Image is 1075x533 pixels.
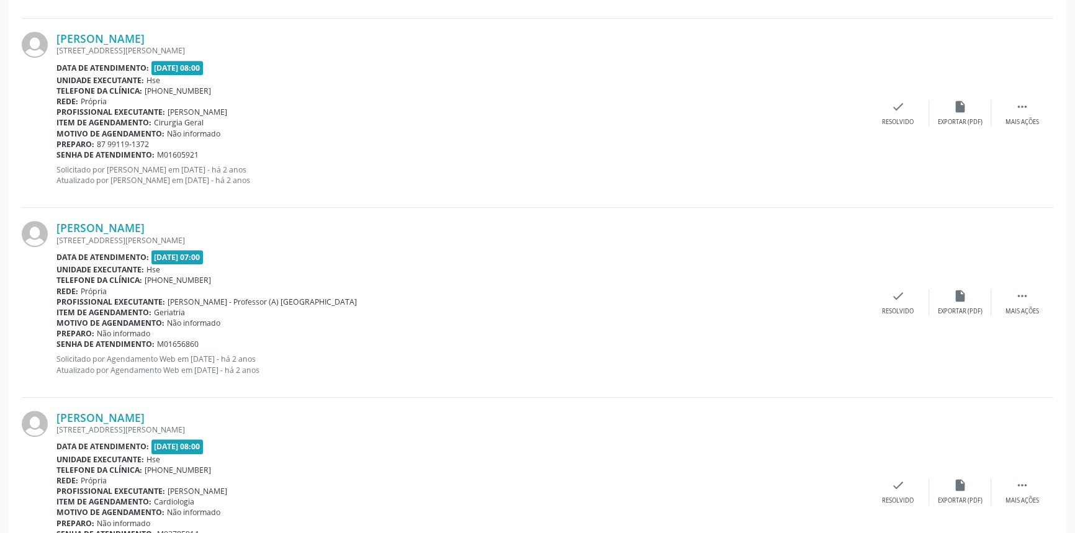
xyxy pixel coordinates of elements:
b: Rede: [56,286,78,297]
i: check [891,289,905,303]
span: Hse [146,454,160,465]
img: img [22,411,48,437]
span: [DATE] 08:00 [151,61,204,75]
div: Mais ações [1005,118,1039,127]
b: Preparo: [56,139,94,150]
span: 87 99119-1372 [97,139,149,150]
p: Solicitado por [PERSON_NAME] em [DATE] - há 2 anos Atualizado por [PERSON_NAME] em [DATE] - há 2 ... [56,164,867,186]
b: Preparo: [56,328,94,339]
b: Data de atendimento: [56,441,149,452]
div: [STREET_ADDRESS][PERSON_NAME] [56,424,867,435]
a: [PERSON_NAME] [56,411,145,424]
span: Própria [81,286,107,297]
b: Profissional executante: [56,107,165,117]
span: [PERSON_NAME] [168,107,227,117]
span: [PHONE_NUMBER] [145,275,211,285]
a: [PERSON_NAME] [56,32,145,45]
span: M01605921 [157,150,199,160]
div: Resolvido [882,496,914,505]
img: img [22,221,48,247]
b: Unidade executante: [56,264,144,275]
span: Geriatria [154,307,185,318]
div: [STREET_ADDRESS][PERSON_NAME] [56,235,867,246]
p: Solicitado por Agendamento Web em [DATE] - há 2 anos Atualizado por Agendamento Web em [DATE] - h... [56,354,867,375]
div: Exportar (PDF) [938,118,983,127]
span: Não informado [97,328,150,339]
div: Mais ações [1005,307,1039,316]
span: Não informado [167,128,220,139]
i:  [1015,100,1029,114]
b: Rede: [56,96,78,107]
span: [DATE] 07:00 [151,250,204,264]
b: Preparo: [56,518,94,529]
b: Profissional executante: [56,486,165,496]
b: Data de atendimento: [56,252,149,262]
span: M01656860 [157,339,199,349]
b: Motivo de agendamento: [56,318,164,328]
span: [PERSON_NAME] - Professor (A) [GEOGRAPHIC_DATA] [168,297,357,307]
b: Item de agendamento: [56,496,151,507]
i:  [1015,289,1029,303]
b: Telefone da clínica: [56,86,142,96]
span: [PHONE_NUMBER] [145,86,211,96]
b: Data de atendimento: [56,63,149,73]
img: img [22,32,48,58]
i: insert_drive_file [953,478,967,492]
span: Própria [81,475,107,486]
i: check [891,100,905,114]
b: Senha de atendimento: [56,339,155,349]
span: Hse [146,75,160,86]
b: Senha de atendimento: [56,150,155,160]
b: Motivo de agendamento: [56,128,164,139]
i: insert_drive_file [953,289,967,303]
span: [PERSON_NAME] [168,486,227,496]
span: Não informado [167,318,220,328]
b: Motivo de agendamento: [56,507,164,517]
span: Não informado [97,518,150,529]
a: [PERSON_NAME] [56,221,145,235]
b: Unidade executante: [56,454,144,465]
i: check [891,478,905,492]
i:  [1015,478,1029,492]
div: [STREET_ADDRESS][PERSON_NAME] [56,45,867,56]
span: [DATE] 08:00 [151,439,204,454]
b: Profissional executante: [56,297,165,307]
span: Cardiologia [154,496,194,507]
i: insert_drive_file [953,100,967,114]
b: Item de agendamento: [56,117,151,128]
b: Item de agendamento: [56,307,151,318]
span: Própria [81,96,107,107]
b: Unidade executante: [56,75,144,86]
b: Telefone da clínica: [56,275,142,285]
div: Exportar (PDF) [938,496,983,505]
span: Cirurgia Geral [154,117,204,128]
b: Telefone da clínica: [56,465,142,475]
div: Resolvido [882,307,914,316]
div: Mais ações [1005,496,1039,505]
b: Rede: [56,475,78,486]
span: Não informado [167,507,220,517]
span: [PHONE_NUMBER] [145,465,211,475]
span: Hse [146,264,160,275]
div: Resolvido [882,118,914,127]
div: Exportar (PDF) [938,307,983,316]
